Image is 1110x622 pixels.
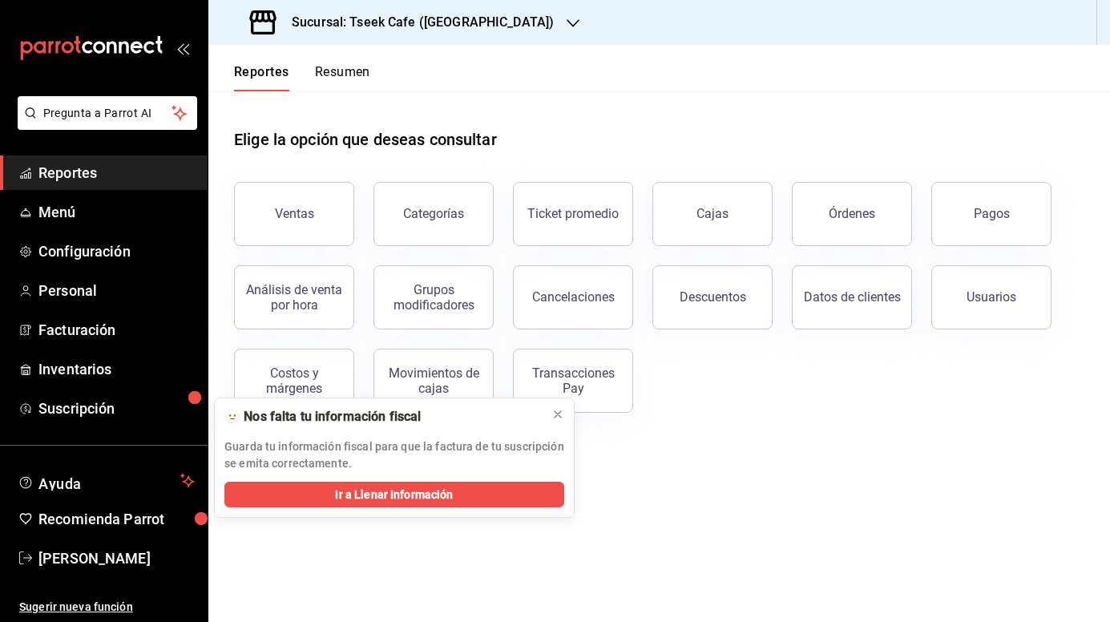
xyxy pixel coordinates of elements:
[829,206,875,221] div: Órdenes
[373,182,494,246] button: Categorías
[38,240,195,262] span: Configuración
[275,206,314,221] div: Ventas
[234,64,289,91] button: Reportes
[11,116,197,133] a: Pregunta a Parrot AI
[527,206,619,221] div: Ticket promedio
[224,482,564,507] button: Ir a Llenar Información
[224,408,539,426] div: 🫥 Nos falta tu información fiscal
[403,206,464,221] div: Categorías
[513,182,633,246] button: Ticket promedio
[315,64,370,91] button: Resumen
[234,349,354,413] button: Costos y márgenes
[792,265,912,329] button: Datos de clientes
[38,358,195,380] span: Inventarios
[384,366,483,396] div: Movimientos de cajas
[804,289,901,305] div: Datos de clientes
[974,206,1010,221] div: Pagos
[384,282,483,313] div: Grupos modificadores
[19,599,195,616] span: Sugerir nueva función
[18,96,197,130] button: Pregunta a Parrot AI
[931,265,1051,329] button: Usuarios
[38,547,195,569] span: [PERSON_NAME]
[38,508,195,530] span: Recomienda Parrot
[513,265,633,329] button: Cancelaciones
[38,162,195,184] span: Reportes
[532,289,615,305] div: Cancelaciones
[523,366,623,396] div: Transacciones Pay
[373,349,494,413] button: Movimientos de cajas
[652,182,773,246] button: Cajas
[38,471,174,491] span: Ayuda
[38,319,195,341] span: Facturación
[335,487,453,503] span: Ir a Llenar Información
[652,265,773,329] button: Descuentos
[373,265,494,329] button: Grupos modificadores
[234,265,354,329] button: Análisis de venta por hora
[931,182,1051,246] button: Pagos
[967,289,1016,305] div: Usuarios
[792,182,912,246] button: Órdenes
[234,64,370,91] div: navigation tabs
[43,105,172,122] span: Pregunta a Parrot AI
[176,42,189,55] button: open_drawer_menu
[38,201,195,223] span: Menú
[234,127,497,151] h1: Elige la opción que deseas consultar
[38,398,195,419] span: Suscripción
[244,282,344,313] div: Análisis de venta por hora
[244,366,344,396] div: Costos y márgenes
[224,438,564,472] p: Guarda tu información fiscal para que la factura de tu suscripción se emita correctamente.
[234,182,354,246] button: Ventas
[513,349,633,413] button: Transacciones Pay
[696,206,729,221] div: Cajas
[680,289,746,305] div: Descuentos
[279,13,554,32] h3: Sucursal: Tseek Cafe ([GEOGRAPHIC_DATA])
[38,280,195,301] span: Personal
